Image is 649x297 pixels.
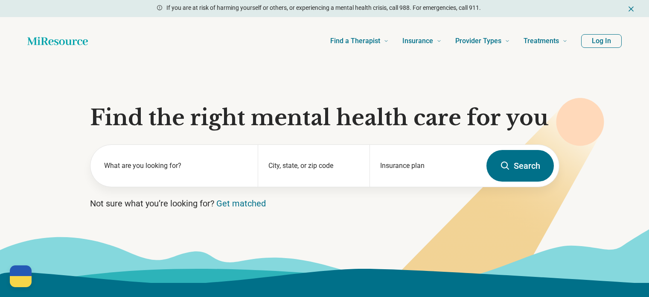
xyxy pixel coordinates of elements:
[627,3,635,14] button: Dismiss
[27,32,88,50] a: Home page
[486,150,554,182] button: Search
[455,24,510,58] a: Provider Types
[216,198,266,209] a: Get matched
[90,197,559,209] p: Not sure what you’re looking for?
[455,35,501,47] span: Provider Types
[524,24,568,58] a: Treatments
[402,35,433,47] span: Insurance
[330,35,380,47] span: Find a Therapist
[402,24,442,58] a: Insurance
[330,24,389,58] a: Find a Therapist
[90,105,559,131] h1: Find the right mental health care for you
[166,3,481,12] p: If you are at risk of harming yourself or others, or experiencing a mental health crisis, call 98...
[104,161,248,171] label: What are you looking for?
[524,35,559,47] span: Treatments
[581,34,622,48] button: Log In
